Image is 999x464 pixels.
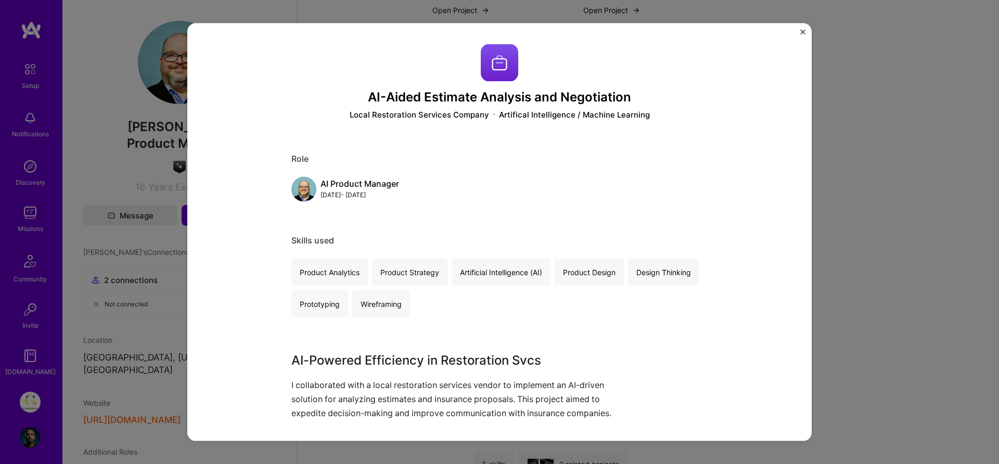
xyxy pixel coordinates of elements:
[372,258,447,286] div: Product Strategy
[452,258,550,286] div: Artificial Intelligence (AI)
[628,258,699,286] div: Design Thinking
[481,44,518,82] img: Company logo
[291,235,708,246] div: Skills used
[291,351,630,369] h3: AI-Powered Efficiency in Restoration Svcs
[291,90,708,105] h3: AI-Aided Estimate Analysis and Negotiation
[352,290,410,317] div: Wireframing
[291,290,348,317] div: Prototyping
[493,109,495,120] img: Dot
[499,109,650,120] div: Artifical Intelligence / Machine Learning
[291,153,708,164] div: Role
[291,378,630,420] p: I collaborated with a local restoration services vendor to implement an AI-driven solution for an...
[555,258,624,286] div: Product Design
[321,178,399,189] div: AI Product Manager
[291,258,368,286] div: Product Analytics
[321,189,399,200] div: [DATE] - [DATE]
[350,109,489,120] div: Local Restoration Services Company
[800,30,805,41] button: Close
